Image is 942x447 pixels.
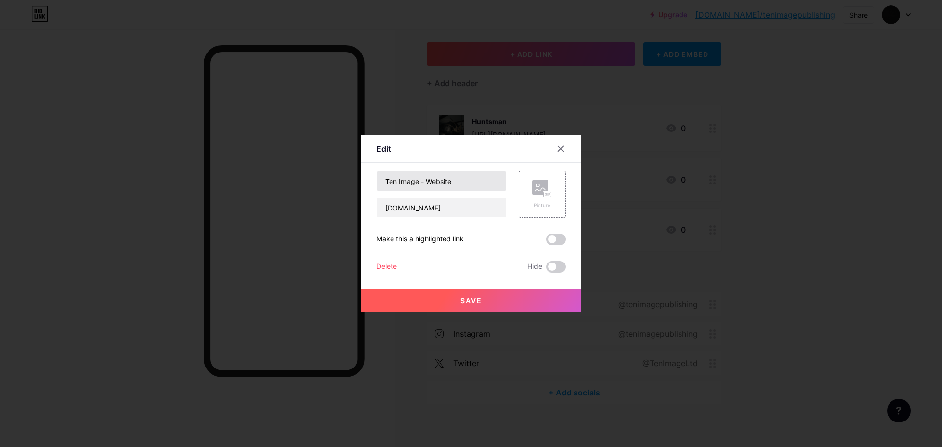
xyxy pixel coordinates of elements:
div: Picture [532,202,552,209]
div: Delete [376,261,397,273]
input: Title [377,171,506,191]
span: Save [460,296,482,305]
span: Hide [527,261,542,273]
div: Make this a highlighted link [376,234,464,245]
button: Save [361,289,581,312]
input: URL [377,198,506,217]
div: Edit [376,143,391,155]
